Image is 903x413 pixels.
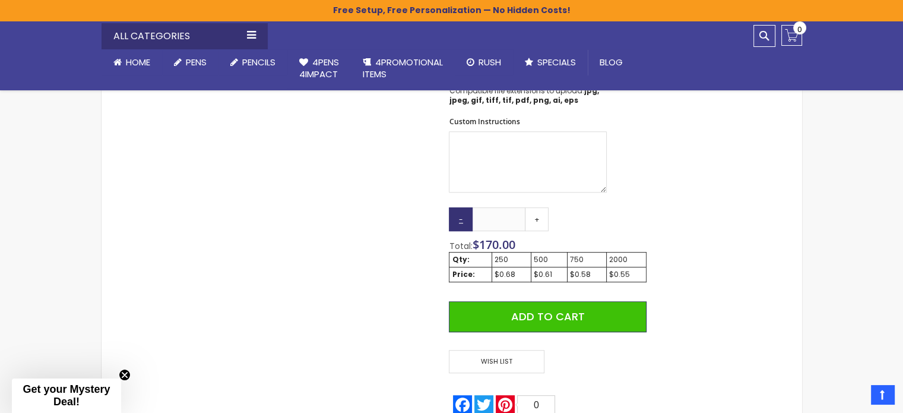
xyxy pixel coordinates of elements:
span: 4PROMOTIONAL ITEMS [363,56,443,80]
span: 170.00 [479,237,515,253]
a: Pens [162,49,218,75]
div: $0.61 [534,270,565,279]
a: Specials [513,49,588,75]
a: Wish List [449,350,547,373]
span: 4Pens 4impact [299,56,339,80]
span: 0 [534,400,539,410]
div: $0.55 [609,270,644,279]
a: 4PROMOTIONALITEMS [351,49,455,88]
strong: Qty: [452,254,469,264]
span: 0 [797,24,802,35]
strong: Price: [452,269,474,279]
span: Home [126,56,150,68]
div: 500 [534,255,565,264]
button: Close teaser [119,369,131,381]
a: 4Pens4impact [287,49,351,88]
a: + [525,207,549,231]
span: Blog [600,56,623,68]
div: Get your Mystery Deal!Close teaser [12,379,121,413]
button: Add to Cart [449,301,646,332]
div: 750 [570,255,604,264]
span: Specials [537,56,576,68]
span: Pens [186,56,207,68]
span: Add to Cart [511,309,585,324]
strong: jpg, jpeg, gif, tiff, tif, pdf, png, ai, eps [449,86,598,105]
a: Home [102,49,162,75]
span: Wish List [449,350,544,373]
a: Rush [455,49,513,75]
a: - [449,207,473,231]
span: Get your Mystery Deal! [23,383,110,408]
a: Blog [588,49,635,75]
a: Top [871,385,894,404]
div: $0.68 [495,270,529,279]
div: All Categories [102,23,268,49]
a: Pencils [218,49,287,75]
p: Compatible file extensions to upload: [449,86,607,105]
div: 250 [495,255,529,264]
a: 0 [781,25,802,46]
div: 2000 [609,255,644,264]
span: Total: [449,240,472,252]
span: $ [472,237,515,253]
span: Pencils [242,56,275,68]
span: Rush [479,56,501,68]
span: Custom Instructions [449,116,519,127]
div: $0.58 [570,270,604,279]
